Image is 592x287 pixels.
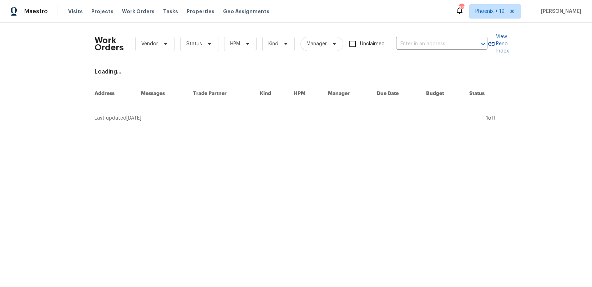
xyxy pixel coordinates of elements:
a: View Reno Index [487,33,509,55]
span: Properties [187,8,214,15]
th: Kind [254,84,288,103]
span: [DATE] [126,116,141,121]
span: HPM [230,40,240,47]
th: Due Date [371,84,420,103]
div: Loading... [95,68,498,75]
span: Vendor [141,40,158,47]
th: Budget [420,84,464,103]
span: Status [186,40,202,47]
span: Projects [91,8,113,15]
th: Manager [322,84,371,103]
th: Status [464,84,503,103]
span: Work Orders [122,8,155,15]
span: Kind [268,40,278,47]
th: Messages [135,84,188,103]
div: 1 of 1 [486,115,496,122]
button: Open [478,39,488,49]
h2: Work Orders [95,37,124,51]
span: Maestro [24,8,48,15]
th: Trade Partner [187,84,254,103]
th: Address [89,84,135,103]
span: Visits [68,8,83,15]
div: 335 [459,4,464,11]
span: [PERSON_NAME] [538,8,581,15]
th: HPM [288,84,322,103]
span: Geo Assignments [223,8,269,15]
span: Tasks [163,9,178,14]
div: Last updated [95,115,484,122]
span: Unclaimed [360,40,385,48]
span: Manager [307,40,327,47]
span: Phoenix + 19 [475,8,505,15]
input: Enter in an address [396,39,467,50]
